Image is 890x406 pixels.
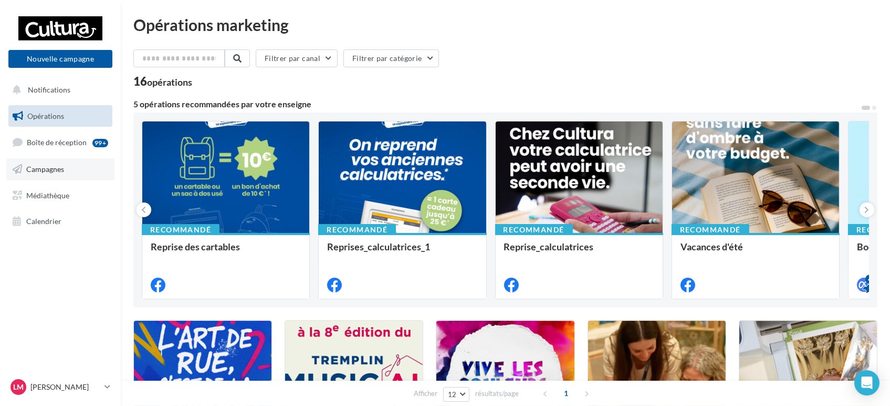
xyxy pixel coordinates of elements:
[142,224,219,236] div: Recommandé
[443,387,470,402] button: 12
[26,165,64,174] span: Campagnes
[27,111,64,120] span: Opérations
[6,158,114,180] a: Campagnes
[318,224,396,236] div: Recommandé
[448,390,457,399] span: 12
[6,79,110,101] button: Notifications
[865,275,875,284] div: 4
[92,139,108,147] div: 99+
[327,241,477,262] div: Reprises_calculatrices_1
[414,389,437,399] span: Afficher
[8,50,112,68] button: Nouvelle campagne
[495,224,573,236] div: Recommandé
[504,241,654,262] div: Reprise_calculatrices
[680,241,831,262] div: Vacances d'été
[27,138,87,147] span: Boîte de réception
[6,131,114,154] a: Boîte de réception99+
[13,382,24,392] span: LM
[26,217,61,226] span: Calendrier
[854,370,879,395] div: Open Intercom Messenger
[26,190,69,199] span: Médiathèque
[8,377,112,397] a: LM [PERSON_NAME]
[133,76,192,87] div: 16
[133,100,861,108] div: 5 opérations recommandées par votre enseigne
[133,17,877,33] div: Opérations marketing
[6,210,114,232] a: Calendrier
[343,49,439,67] button: Filtrer par catégorie
[475,389,519,399] span: résultats/page
[558,385,574,402] span: 1
[6,105,114,127] a: Opérations
[672,224,749,236] div: Recommandé
[151,241,301,262] div: Reprise des cartables
[28,85,70,94] span: Notifications
[147,77,192,87] div: opérations
[6,185,114,207] a: Médiathèque
[30,382,100,392] p: [PERSON_NAME]
[256,49,338,67] button: Filtrer par canal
